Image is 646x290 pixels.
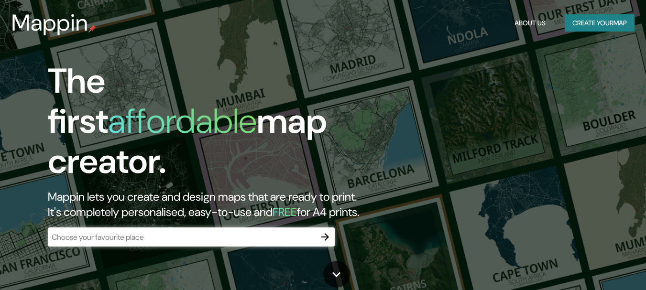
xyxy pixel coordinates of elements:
h1: affordable [108,99,257,143]
button: About Us [511,14,549,32]
h1: The first map creator. [48,61,371,189]
h5: FREE [273,204,297,219]
img: mappin-pin [88,25,96,32]
h2: Mappin lets you create and design maps that are ready to print. It's completely personalised, eas... [48,189,371,220]
h3: Mappin [11,10,88,36]
button: Create yourmap [565,14,635,32]
input: Choose your favourite place [48,232,316,243]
